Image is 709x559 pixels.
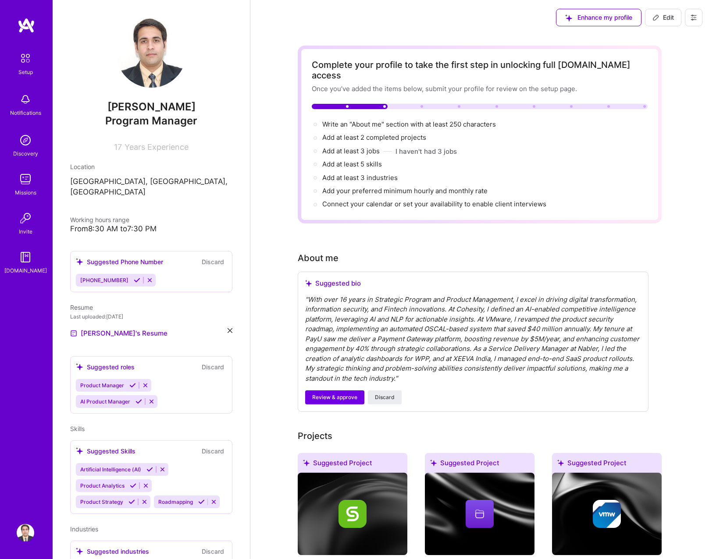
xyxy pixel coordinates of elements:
span: Review & approve [312,393,357,401]
i: icon Close [228,328,232,333]
button: Discard [199,362,227,372]
span: AI Product Manager [80,398,130,405]
button: Discard [368,390,402,404]
img: teamwork [17,170,34,188]
div: Projects [298,429,332,442]
img: bell [17,91,34,108]
img: cover [425,473,534,555]
i: Reject [148,398,155,405]
i: Accept [130,482,136,489]
button: Discard [199,257,227,267]
i: Reject [142,382,149,389]
img: cover [552,473,662,555]
div: Suggested Phone Number [76,257,163,266]
span: Industries [70,525,98,533]
div: From 8:30 AM to 7:30 PM [70,224,232,234]
span: Write an "About me" section with at least 250 characters [322,120,498,128]
div: Suggested Project [425,453,534,476]
div: Suggested bio [305,279,641,288]
img: User Avatar [17,524,34,541]
i: Reject [159,466,166,473]
div: Missions [15,188,36,197]
button: Discard [199,446,227,456]
img: discovery [17,131,34,149]
i: Accept [129,382,136,389]
span: 17 [114,142,122,152]
img: setup [16,49,35,67]
div: Once you’ve added the items below, submit your profile for review on the setup page. [312,84,648,93]
img: User Avatar [116,18,186,88]
i: Reject [141,499,148,505]
button: I haven't had 3 jobs [395,147,457,156]
i: Accept [134,277,140,283]
div: Suggested roles [76,362,135,371]
div: Complete your profile to take the first step in unlocking full [DOMAIN_NAME] access [312,60,648,81]
span: Product Strategy [80,499,123,505]
span: Product Manager [80,382,124,389]
div: Discovery [13,149,38,158]
span: Add at least 3 industries [322,173,398,182]
span: Roadmapping [158,499,193,505]
span: Add your preferred minimum hourly and monthly rate [322,187,488,195]
img: Company logo [338,500,367,528]
span: Add at least 5 skills [322,160,382,168]
i: icon SuggestedTeams [430,460,437,466]
span: Edit [652,13,674,22]
img: Company logo [593,500,621,528]
p: [GEOGRAPHIC_DATA], [GEOGRAPHIC_DATA], [GEOGRAPHIC_DATA] [70,177,232,198]
button: Edit [645,9,681,26]
span: Add at least 3 jobs [322,147,380,155]
i: Accept [198,499,205,505]
img: guide book [17,248,34,266]
img: cover [298,473,407,555]
div: Last uploaded: [DATE] [70,312,232,321]
span: Add at least 2 completed projects [322,133,426,142]
i: Reject [210,499,217,505]
i: icon SuggestedTeams [557,460,564,466]
span: Product Analytics [80,482,125,489]
div: Location [70,162,232,171]
i: icon SuggestedTeams [305,280,312,287]
div: Invite [19,227,32,236]
div: [DOMAIN_NAME] [4,266,47,275]
i: icon SuggestedTeams [76,447,83,455]
i: Accept [135,398,142,405]
i: icon SuggestedTeams [303,460,310,466]
div: Suggested Project [552,453,662,476]
div: Suggested industries [76,547,149,556]
span: Working hours range [70,216,129,223]
i: icon SuggestedTeams [76,258,83,265]
a: User Avatar [14,524,36,541]
button: Review & approve [305,390,364,404]
div: About me [298,251,338,265]
img: Invite [17,209,34,227]
span: [PHONE_NUMBER] [80,277,128,283]
span: [PERSON_NAME] [70,100,232,113]
div: Suggested Project [298,453,407,476]
i: Reject [146,277,153,283]
i: Reject [143,482,149,489]
div: Notifications [10,108,41,117]
span: Program Manager [105,114,197,127]
i: Accept [146,466,153,473]
span: Discard [375,393,395,401]
div: Suggested Skills [76,446,135,456]
span: Skills [70,425,85,432]
span: Resume [70,304,93,311]
div: Setup [18,67,33,77]
i: icon SuggestedTeams [76,548,83,555]
span: Years Experience [125,142,189,152]
span: Artificial Intelligence (AI) [80,466,141,473]
img: logo [18,18,35,33]
a: [PERSON_NAME]'s Resume [70,328,167,339]
div: Add projects you've worked on [298,429,332,442]
button: Discard [199,546,227,556]
img: Resume [70,330,77,337]
span: Connect your calendar or set your availability to enable client interviews [322,200,546,208]
i: icon SuggestedTeams [76,363,83,371]
i: Accept [128,499,135,505]
div: " With over 16 years in Strategic Program and Product Management, I excel in driving digital tran... [305,295,641,384]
